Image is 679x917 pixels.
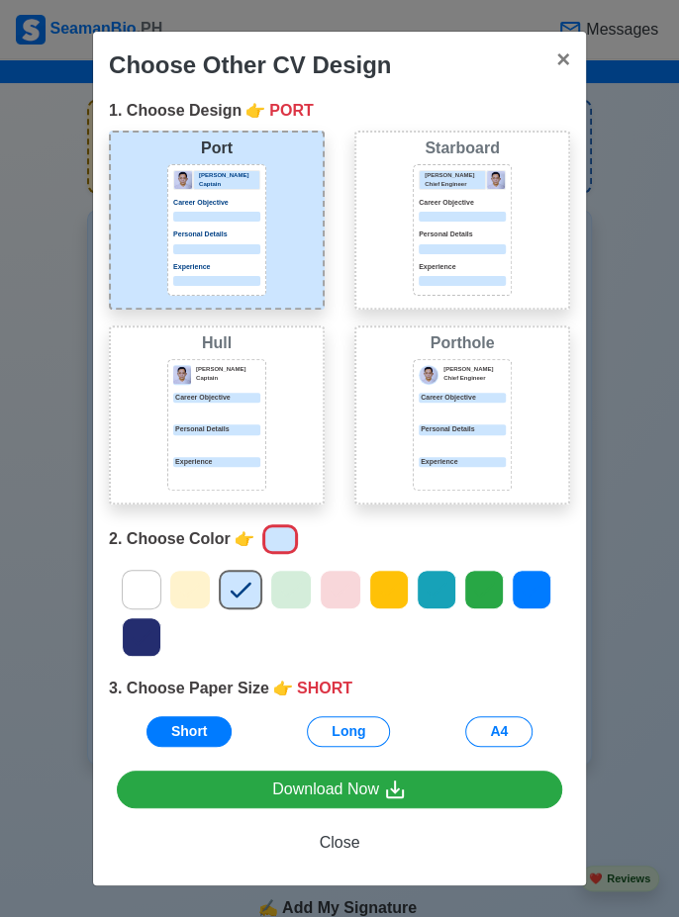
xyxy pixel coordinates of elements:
p: Career Objective [419,198,506,209]
button: A4 [465,716,533,747]
p: Experience [419,262,506,273]
div: Starboard [360,137,564,160]
p: [PERSON_NAME] [443,365,506,374]
p: Captain [199,180,259,189]
p: [PERSON_NAME] [196,365,260,374]
button: Close [117,824,562,862]
div: Personal Details [419,424,506,435]
span: Close [320,834,360,851]
span: PORT [269,99,313,123]
p: Career Objective [173,393,260,404]
div: Choose Other CV Design [109,47,391,83]
p: [PERSON_NAME] [425,171,485,180]
div: Porthole [360,331,564,355]
button: Long [307,716,390,747]
p: Personal Details [173,229,260,240]
p: Captain [196,374,260,383]
div: Port [115,137,319,160]
span: point [245,99,265,123]
p: [PERSON_NAME] [199,171,259,180]
a: Download Now [117,771,562,809]
button: Short [146,716,233,747]
div: Download Now [272,778,407,802]
p: Personal Details [173,424,260,435]
p: Experience [173,457,260,468]
span: SHORT [297,677,352,700]
span: × [556,46,570,72]
div: Hull [115,331,319,355]
p: Career Objective [173,198,260,209]
p: Personal Details [419,229,506,240]
div: Career Objective [419,393,506,404]
span: point [235,527,254,551]
div: Experience [419,457,506,468]
p: Chief Engineer [425,180,485,189]
p: Chief Engineer [443,374,506,383]
span: point [273,677,293,700]
div: 2. Choose Color [109,520,570,558]
div: 1. Choose Design [109,99,570,123]
div: 3. Choose Paper Size [109,677,570,700]
p: Experience [173,262,260,273]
